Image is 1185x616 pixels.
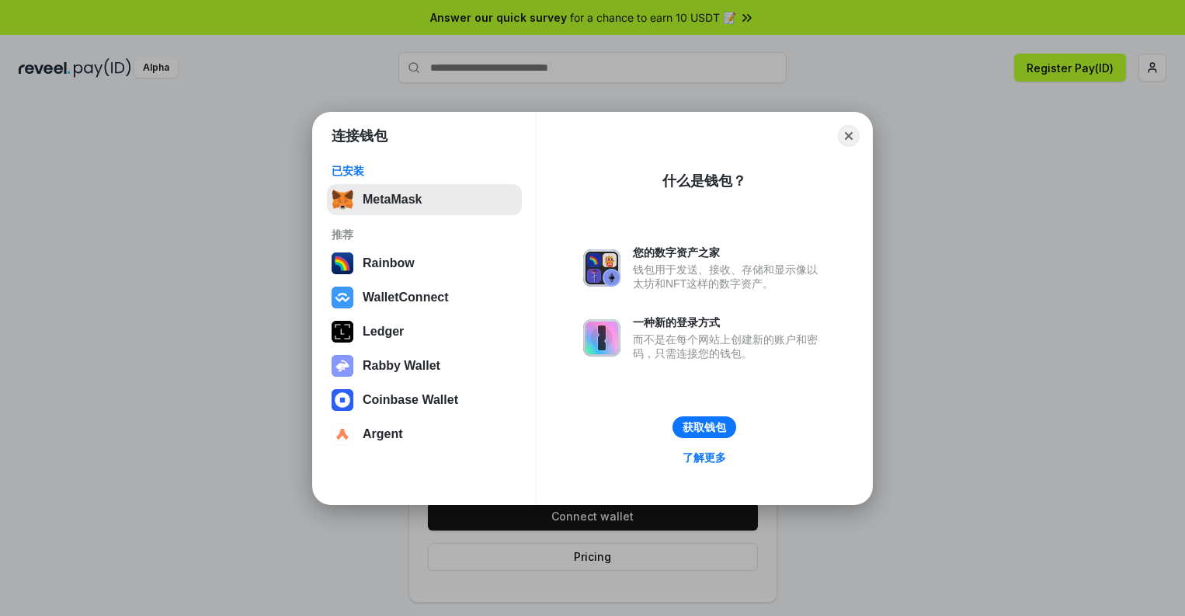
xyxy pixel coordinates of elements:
div: Argent [363,427,403,441]
button: Ledger [327,316,522,347]
div: 已安装 [332,164,517,178]
div: Rabby Wallet [363,359,440,373]
div: 一种新的登录方式 [633,315,825,329]
img: svg+xml,%3Csvg%20width%3D%2228%22%20height%3D%2228%22%20viewBox%3D%220%200%2028%2028%22%20fill%3D... [332,389,353,411]
div: WalletConnect [363,291,449,305]
div: Rainbow [363,256,415,270]
button: WalletConnect [327,282,522,313]
div: MetaMask [363,193,422,207]
img: svg+xml,%3Csvg%20width%3D%2228%22%20height%3D%2228%22%20viewBox%3D%220%200%2028%2028%22%20fill%3D... [332,423,353,445]
button: Rabby Wallet [327,350,522,381]
img: svg+xml,%3Csvg%20xmlns%3D%22http%3A%2F%2Fwww.w3.org%2F2000%2Fsvg%22%20fill%3D%22none%22%20viewBox... [583,319,620,357]
button: Coinbase Wallet [327,385,522,416]
button: Close [838,125,860,147]
div: 推荐 [332,228,517,242]
div: Ledger [363,325,404,339]
h1: 连接钱包 [332,127,387,145]
div: 了解更多 [683,451,726,465]
div: Coinbase Wallet [363,393,458,407]
img: svg+xml,%3Csvg%20width%3D%2228%22%20height%3D%2228%22%20viewBox%3D%220%200%2028%2028%22%20fill%3D... [332,287,353,308]
div: 钱包用于发送、接收、存储和显示像以太坊和NFT这样的数字资产。 [633,263,825,291]
button: Rainbow [327,248,522,279]
div: 获取钱包 [683,420,726,434]
div: 而不是在每个网站上创建新的账户和密码，只需连接您的钱包。 [633,332,825,360]
button: MetaMask [327,184,522,215]
div: 什么是钱包？ [662,172,746,190]
img: svg+xml,%3Csvg%20xmlns%3D%22http%3A%2F%2Fwww.w3.org%2F2000%2Fsvg%22%20fill%3D%22none%22%20viewBox... [583,249,620,287]
button: Argent [327,419,522,450]
div: 您的数字资产之家 [633,245,825,259]
img: svg+xml,%3Csvg%20xmlns%3D%22http%3A%2F%2Fwww.w3.org%2F2000%2Fsvg%22%20fill%3D%22none%22%20viewBox... [332,355,353,377]
a: 了解更多 [673,447,735,468]
img: svg+xml,%3Csvg%20fill%3D%22none%22%20height%3D%2233%22%20viewBox%3D%220%200%2035%2033%22%20width%... [332,189,353,211]
button: 获取钱包 [672,416,736,438]
img: svg+xml,%3Csvg%20width%3D%22120%22%20height%3D%22120%22%20viewBox%3D%220%200%20120%20120%22%20fil... [332,252,353,274]
img: svg+xml,%3Csvg%20xmlns%3D%22http%3A%2F%2Fwww.w3.org%2F2000%2Fsvg%22%20width%3D%2228%22%20height%3... [332,321,353,343]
